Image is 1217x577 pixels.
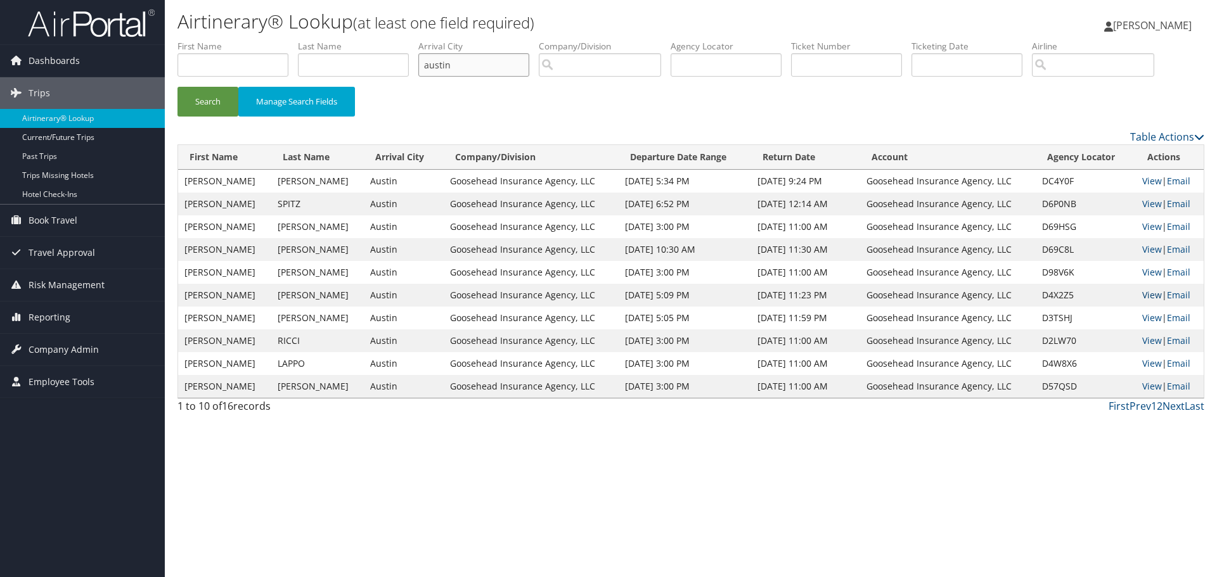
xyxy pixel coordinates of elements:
a: View [1142,266,1162,278]
td: Goosehead Insurance Agency, LLC [860,193,1036,215]
td: Goosehead Insurance Agency, LLC [860,307,1036,329]
a: Email [1167,334,1190,346]
td: [DATE] 11:00 AM [751,352,860,375]
td: [PERSON_NAME] [271,375,364,398]
h1: Airtinerary® Lookup [177,8,862,35]
a: View [1142,243,1162,255]
span: [PERSON_NAME] [1113,18,1192,32]
td: | [1136,170,1204,193]
td: D57QSD [1036,375,1137,398]
td: [DATE] 11:30 AM [751,238,860,261]
a: [PERSON_NAME] [1104,6,1204,44]
a: View [1142,380,1162,392]
span: Risk Management [29,269,105,301]
td: Goosehead Insurance Agency, LLC [444,307,619,329]
label: Arrival City [418,40,539,53]
a: View [1142,312,1162,324]
td: [PERSON_NAME] [178,352,271,375]
td: D6P0NB [1036,193,1137,215]
td: D4W8X6 [1036,352,1137,375]
a: First [1109,399,1130,413]
td: Goosehead Insurance Agency, LLC [444,261,619,284]
a: View [1142,198,1162,210]
td: Austin [364,307,443,329]
td: [DATE] 12:14 AM [751,193,860,215]
td: Austin [364,375,443,398]
td: Goosehead Insurance Agency, LLC [444,329,619,352]
td: Goosehead Insurance Agency, LLC [860,284,1036,307]
span: Dashboards [29,45,80,77]
td: [DATE] 6:52 PM [619,193,751,215]
td: [DATE] 5:05 PM [619,307,751,329]
div: 1 to 10 of records [177,398,420,420]
td: | [1136,307,1204,329]
span: Trips [29,77,50,109]
td: Goosehead Insurance Agency, LLC [860,170,1036,193]
button: Search [177,87,238,117]
button: Manage Search Fields [238,87,355,117]
td: D2LW70 [1036,329,1137,352]
label: First Name [177,40,298,53]
td: Austin [364,238,443,261]
a: Email [1167,175,1190,187]
td: [PERSON_NAME] [271,261,364,284]
td: D3TSHJ [1036,307,1137,329]
img: airportal-logo.png [28,8,155,38]
td: Goosehead Insurance Agency, LLC [860,215,1036,238]
td: Goosehead Insurance Agency, LLC [444,375,619,398]
td: [DATE] 5:34 PM [619,170,751,193]
td: | [1136,329,1204,352]
th: Actions [1136,145,1204,170]
td: | [1136,284,1204,307]
a: Next [1162,399,1185,413]
th: Company/Division [444,145,619,170]
a: Email [1167,220,1190,232]
td: | [1136,215,1204,238]
td: Goosehead Insurance Agency, LLC [444,352,619,375]
span: Employee Tools [29,366,94,398]
td: D4X2Z5 [1036,284,1137,307]
a: Email [1167,357,1190,369]
td: [DATE] 10:30 AM [619,238,751,261]
label: Ticketing Date [911,40,1032,53]
td: [PERSON_NAME] [178,215,271,238]
td: [PERSON_NAME] [178,238,271,261]
a: Email [1167,198,1190,210]
td: Austin [364,352,443,375]
td: Goosehead Insurance Agency, LLC [444,193,619,215]
td: [DATE] 11:00 AM [751,329,860,352]
td: D98V6K [1036,261,1137,284]
td: Goosehead Insurance Agency, LLC [860,261,1036,284]
td: DC4Y0F [1036,170,1137,193]
td: | [1136,193,1204,215]
a: Email [1167,380,1190,392]
td: [DATE] 11:59 PM [751,307,860,329]
td: [DATE] 11:00 AM [751,215,860,238]
td: [PERSON_NAME] [271,284,364,307]
td: SPITZ [271,193,364,215]
td: Goosehead Insurance Agency, LLC [444,284,619,307]
td: [DATE] 11:00 AM [751,261,860,284]
td: [DATE] 9:24 PM [751,170,860,193]
td: [PERSON_NAME] [271,238,364,261]
small: (at least one field required) [353,12,534,33]
span: 16 [222,399,233,413]
span: Reporting [29,301,70,333]
a: 1 [1151,399,1157,413]
td: D69HSG [1036,215,1137,238]
a: Table Actions [1130,130,1204,144]
a: Last [1185,399,1204,413]
td: RICCI [271,329,364,352]
td: Austin [364,170,443,193]
a: Email [1167,289,1190,301]
td: [DATE] 5:09 PM [619,284,751,307]
td: D69C8L [1036,238,1137,261]
label: Airline [1032,40,1164,53]
td: [DATE] 3:00 PM [619,215,751,238]
td: LAPPO [271,352,364,375]
a: View [1142,220,1162,232]
td: Goosehead Insurance Agency, LLC [860,238,1036,261]
td: [DATE] 11:23 PM [751,284,860,307]
td: [PERSON_NAME] [178,284,271,307]
a: Email [1167,312,1190,324]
